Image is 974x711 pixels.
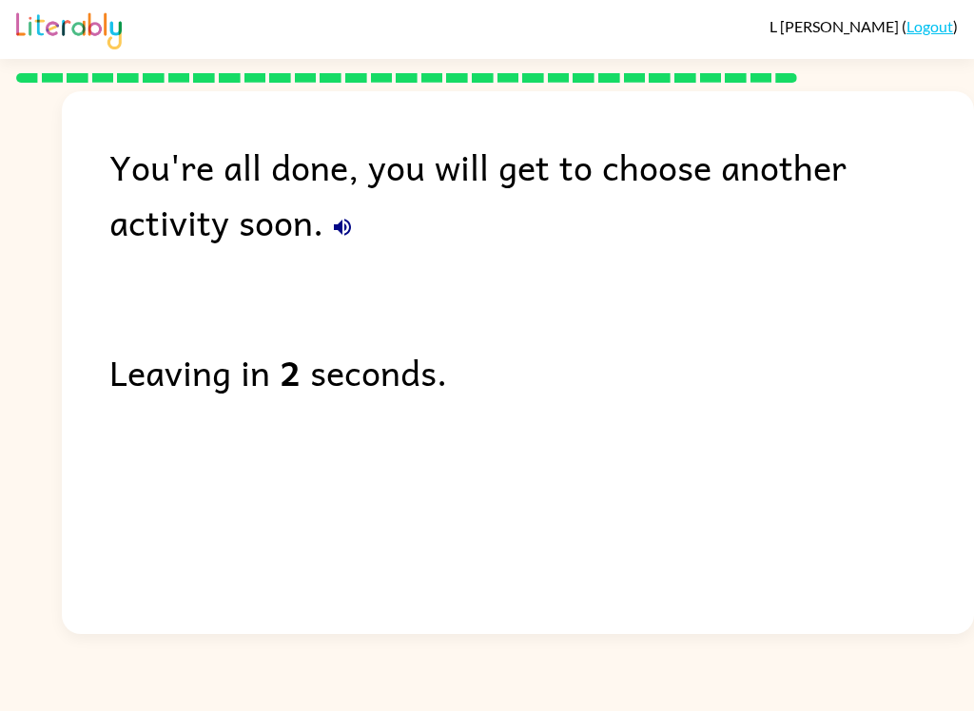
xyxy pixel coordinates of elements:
[109,139,974,249] div: You're all done, you will get to choose another activity soon.
[769,17,958,35] div: ( )
[769,17,902,35] span: L [PERSON_NAME]
[16,8,122,49] img: Literably
[906,17,953,35] a: Logout
[280,344,301,399] b: 2
[109,344,974,399] div: Leaving in seconds.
